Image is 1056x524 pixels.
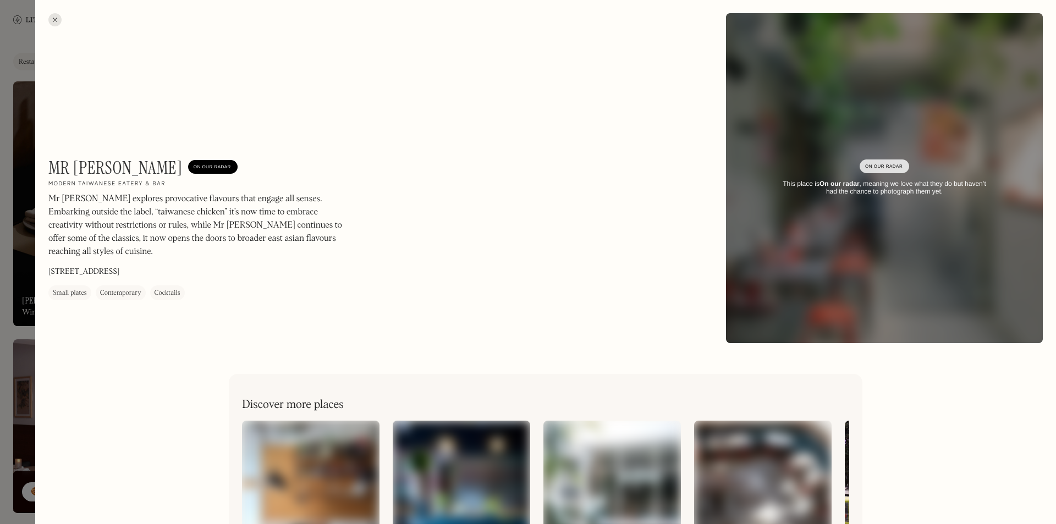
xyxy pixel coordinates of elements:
[48,157,183,178] h1: Mr [PERSON_NAME]
[48,192,345,258] p: Mr [PERSON_NAME] explores provocative flavours that engage all senses. Embarking outside the labe...
[194,162,232,173] div: On Our Radar
[48,266,119,278] p: [STREET_ADDRESS]
[100,288,141,299] div: Contemporary
[865,161,904,172] div: On Our Radar
[242,398,344,412] h2: Discover more places
[777,180,992,196] div: This place is , meaning we love what they do but haven’t had the chance to photograph them yet.
[820,180,860,187] strong: On our radar
[53,288,87,299] div: Small plates
[155,288,180,299] div: Cocktails
[48,180,166,188] h2: Modern Taiwanese eatery & bar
